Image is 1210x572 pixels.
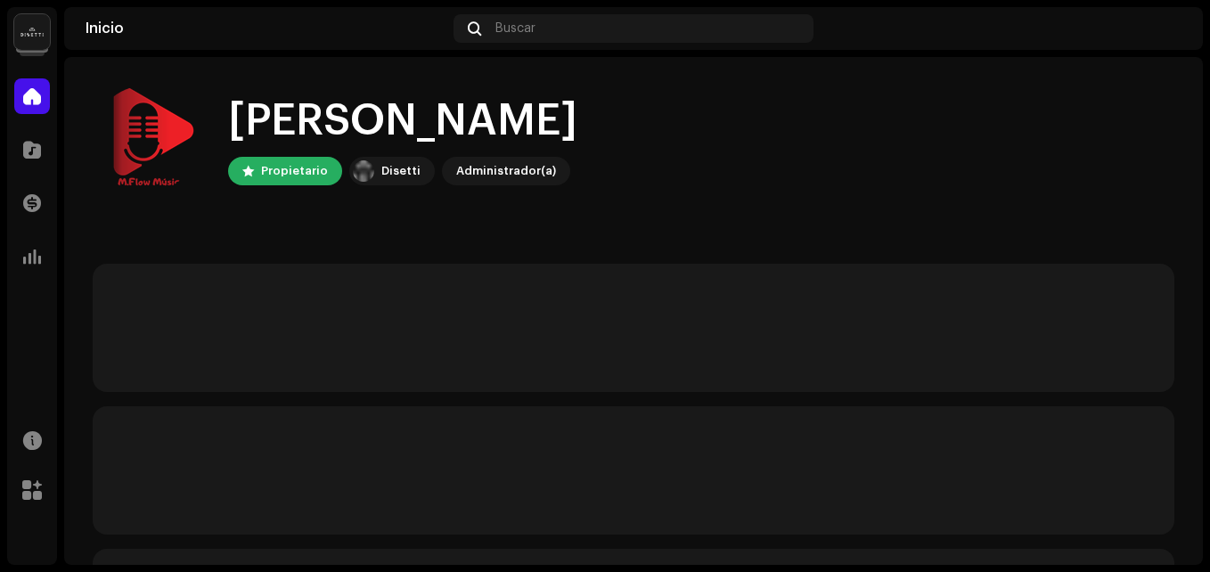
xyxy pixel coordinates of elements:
[381,160,421,182] div: Disetti
[495,21,536,36] span: Buscar
[14,14,50,50] img: 02a7c2d3-3c89-4098-b12f-2ff2945c95ee
[261,160,328,182] div: Propietario
[456,160,556,182] div: Administrador(a)
[86,21,446,36] div: Inicio
[93,86,200,192] img: efeca760-f125-4769-b382-7fe9425873e5
[1153,14,1181,43] img: efeca760-f125-4769-b382-7fe9425873e5
[353,160,374,182] img: 02a7c2d3-3c89-4098-b12f-2ff2945c95ee
[228,93,577,150] div: [PERSON_NAME]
